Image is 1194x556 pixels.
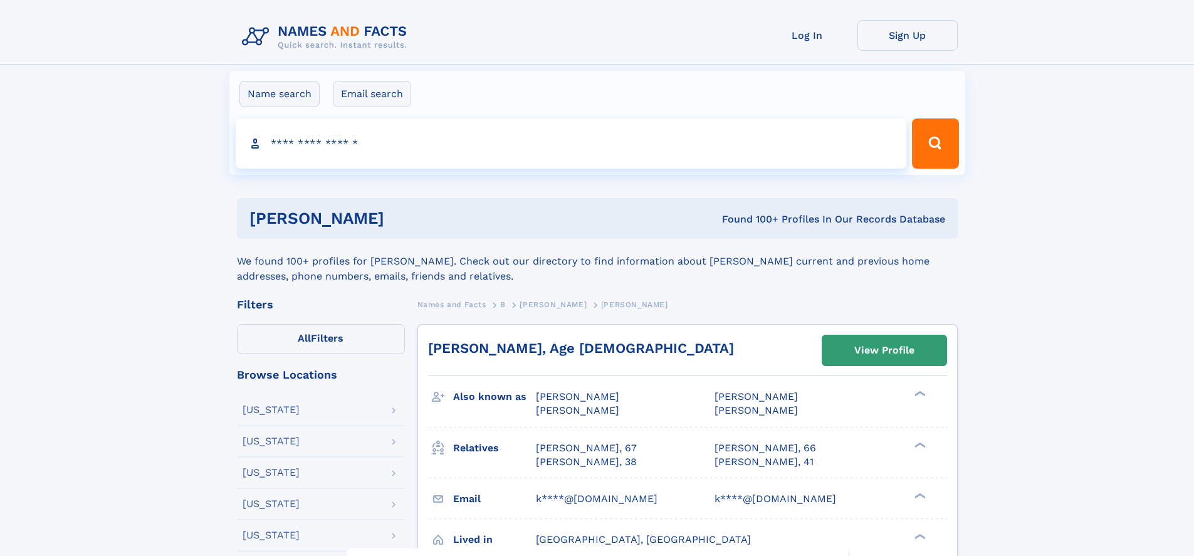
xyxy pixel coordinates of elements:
[428,340,734,356] a: [PERSON_NAME], Age [DEMOGRAPHIC_DATA]
[243,405,300,415] div: [US_STATE]
[243,530,300,540] div: [US_STATE]
[715,441,816,455] a: [PERSON_NAME], 66
[536,441,637,455] a: [PERSON_NAME], 67
[715,404,798,416] span: [PERSON_NAME]
[520,296,587,312] a: [PERSON_NAME]
[500,300,506,309] span: B
[249,211,553,226] h1: [PERSON_NAME]
[243,499,300,509] div: [US_STATE]
[857,20,958,51] a: Sign Up
[911,441,926,449] div: ❯
[520,300,587,309] span: [PERSON_NAME]
[298,332,311,344] span: All
[453,438,536,459] h3: Relatives
[911,491,926,500] div: ❯
[237,299,405,310] div: Filters
[237,324,405,354] label: Filters
[243,436,300,446] div: [US_STATE]
[500,296,506,312] a: B
[239,81,320,107] label: Name search
[536,533,751,545] span: [GEOGRAPHIC_DATA], [GEOGRAPHIC_DATA]
[601,300,668,309] span: [PERSON_NAME]
[237,369,405,380] div: Browse Locations
[911,532,926,540] div: ❯
[453,488,536,510] h3: Email
[453,386,536,407] h3: Also known as
[715,391,798,402] span: [PERSON_NAME]
[854,336,914,365] div: View Profile
[417,296,486,312] a: Names and Facts
[553,212,945,226] div: Found 100+ Profiles In Our Records Database
[243,468,300,478] div: [US_STATE]
[453,529,536,550] h3: Lived in
[536,455,637,469] a: [PERSON_NAME], 38
[757,20,857,51] a: Log In
[536,404,619,416] span: [PERSON_NAME]
[911,390,926,398] div: ❯
[912,118,958,169] button: Search Button
[237,239,958,284] div: We found 100+ profiles for [PERSON_NAME]. Check out our directory to find information about [PERS...
[237,20,417,54] img: Logo Names and Facts
[333,81,411,107] label: Email search
[822,335,946,365] a: View Profile
[715,455,814,469] a: [PERSON_NAME], 41
[236,118,907,169] input: search input
[536,391,619,402] span: [PERSON_NAME]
